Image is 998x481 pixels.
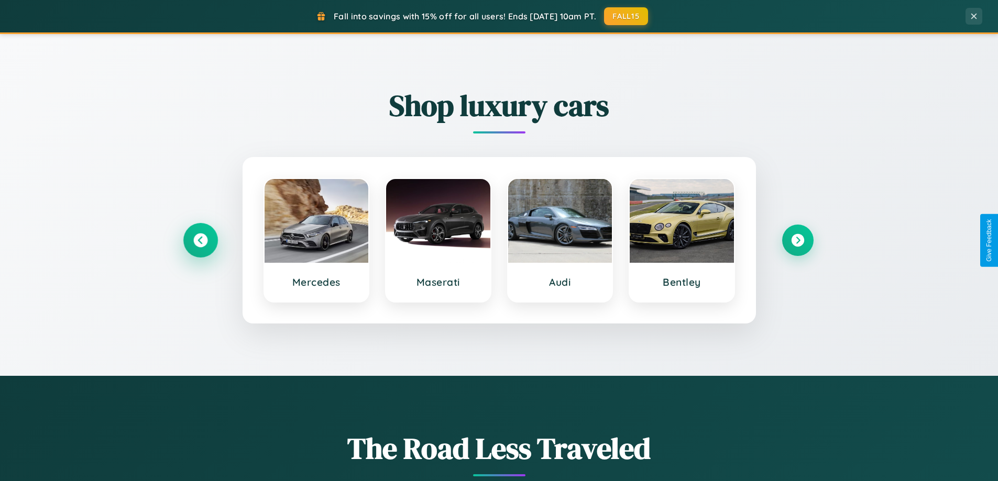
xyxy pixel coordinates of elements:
[185,428,814,468] h1: The Road Less Traveled
[185,85,814,126] h2: Shop luxury cars
[275,276,358,288] h3: Mercedes
[519,276,602,288] h3: Audi
[985,219,993,262] div: Give Feedback
[604,7,648,25] button: FALL15
[334,11,596,21] span: Fall into savings with 15% off for all users! Ends [DATE] 10am PT.
[397,276,480,288] h3: Maserati
[640,276,723,288] h3: Bentley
